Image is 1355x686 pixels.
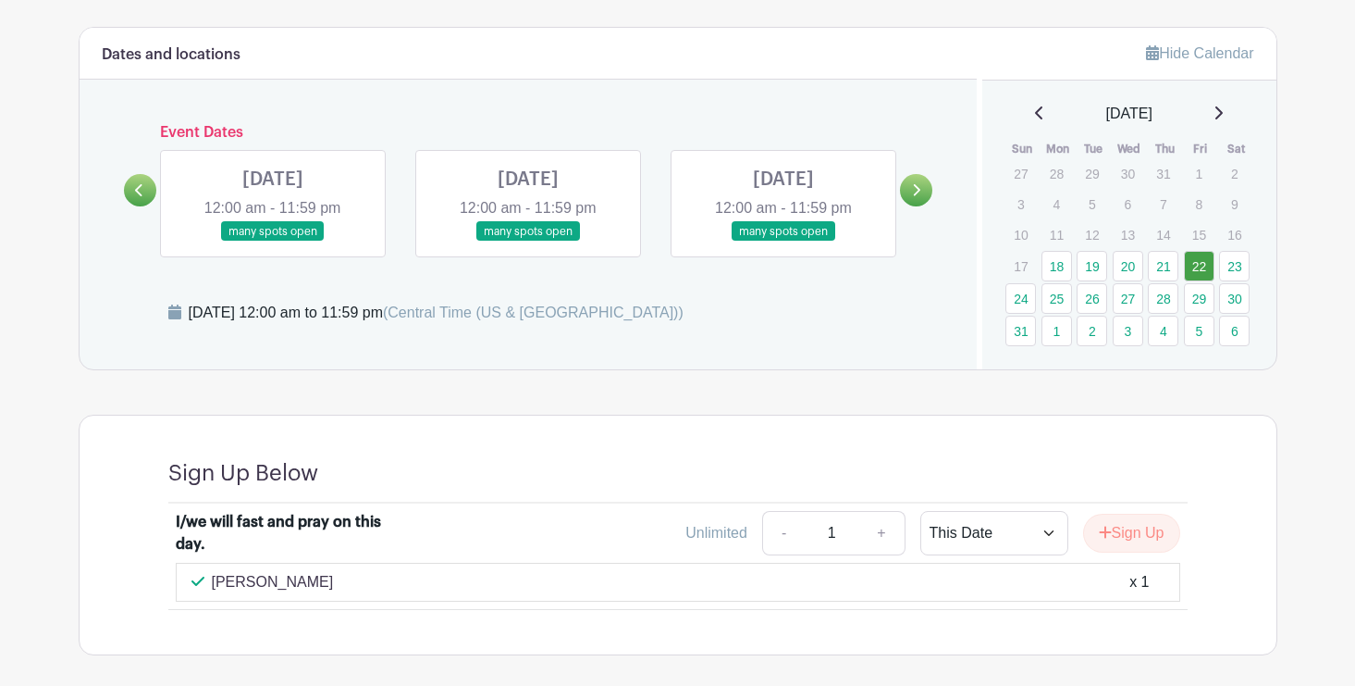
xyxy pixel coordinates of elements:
[1113,159,1143,188] p: 30
[1077,316,1107,346] a: 2
[1113,251,1143,281] a: 20
[1219,159,1250,188] p: 2
[1113,220,1143,249] p: 13
[176,511,405,555] div: I/we will fast and pray on this day.
[1148,190,1178,218] p: 7
[1041,251,1072,281] a: 18
[1219,190,1250,218] p: 9
[1148,220,1178,249] p: 14
[212,571,334,593] p: [PERSON_NAME]
[1147,140,1183,158] th: Thu
[1041,283,1072,314] a: 25
[1077,159,1107,188] p: 29
[1041,316,1072,346] a: 1
[1004,140,1041,158] th: Sun
[168,460,318,487] h4: Sign Up Below
[1219,316,1250,346] a: 6
[1184,220,1214,249] p: 15
[102,46,240,64] h6: Dates and locations
[1077,220,1107,249] p: 12
[1148,159,1178,188] p: 31
[1184,159,1214,188] p: 1
[1184,316,1214,346] a: 5
[156,124,901,142] h6: Event Dates
[1129,571,1149,593] div: x 1
[1184,251,1214,281] a: 22
[1076,140,1112,158] th: Tue
[1148,316,1178,346] a: 4
[1148,251,1178,281] a: 21
[1005,220,1036,249] p: 10
[1077,190,1107,218] p: 5
[1218,140,1254,158] th: Sat
[1219,220,1250,249] p: 16
[1184,283,1214,314] a: 29
[383,305,684,320] span: (Central Time (US & [GEOGRAPHIC_DATA]))
[685,522,747,544] div: Unlimited
[1113,283,1143,314] a: 27
[189,302,684,324] div: [DATE] 12:00 am to 11:59 pm
[1219,251,1250,281] a: 23
[1219,283,1250,314] a: 30
[1041,190,1072,218] p: 4
[1005,316,1036,346] a: 31
[1077,251,1107,281] a: 19
[1077,283,1107,314] a: 26
[1148,283,1178,314] a: 28
[1113,190,1143,218] p: 6
[1146,45,1253,61] a: Hide Calendar
[1113,316,1143,346] a: 3
[1005,190,1036,218] p: 3
[1041,159,1072,188] p: 28
[1184,190,1214,218] p: 8
[1183,140,1219,158] th: Fri
[1106,103,1152,125] span: [DATE]
[1083,514,1180,553] button: Sign Up
[1041,140,1077,158] th: Mon
[1005,283,1036,314] a: 24
[1112,140,1148,158] th: Wed
[858,511,905,555] a: +
[762,511,805,555] a: -
[1041,220,1072,249] p: 11
[1005,252,1036,281] p: 17
[1005,159,1036,188] p: 27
